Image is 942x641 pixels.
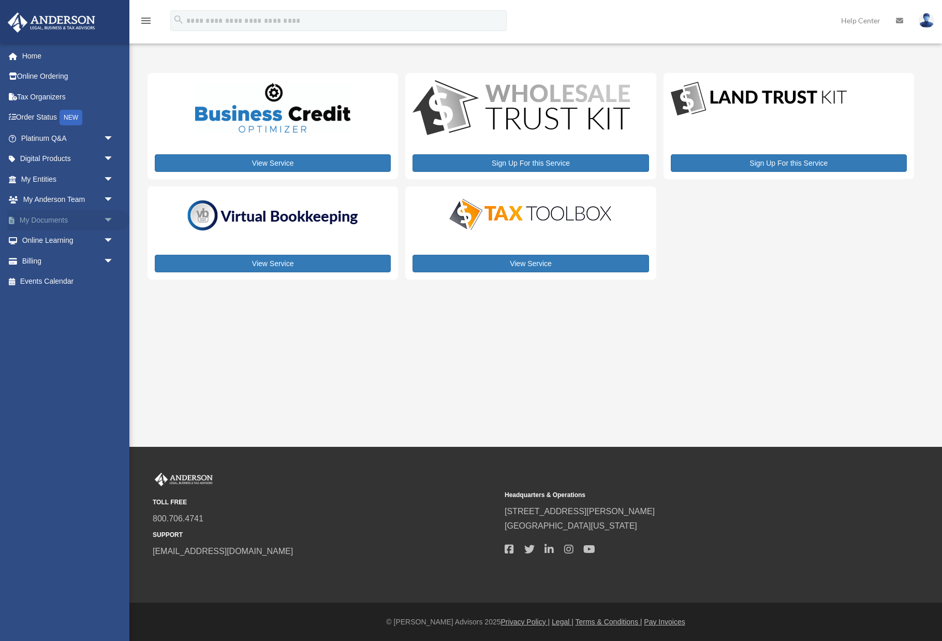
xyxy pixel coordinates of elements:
[155,154,391,172] a: View Service
[153,497,497,508] small: TOLL FREE
[104,128,124,149] span: arrow_drop_down
[7,251,129,271] a: Billingarrow_drop_down
[7,46,129,66] a: Home
[505,490,849,501] small: Headquarters & Operations
[7,86,129,107] a: Tax Organizers
[671,154,907,172] a: Sign Up For this Service
[104,251,124,272] span: arrow_drop_down
[413,80,630,138] img: WS-Trust-Kit-lgo-1.jpg
[7,107,129,128] a: Order StatusNEW
[7,128,129,149] a: Platinum Q&Aarrow_drop_down
[153,514,203,523] a: 800.706.4741
[505,521,637,530] a: [GEOGRAPHIC_DATA][US_STATE]
[7,210,129,230] a: My Documentsarrow_drop_down
[153,547,293,556] a: [EMAIL_ADDRESS][DOMAIN_NAME]
[104,190,124,211] span: arrow_drop_down
[501,618,550,626] a: Privacy Policy |
[155,255,391,272] a: View Service
[153,473,215,486] img: Anderson Advisors Platinum Portal
[140,18,152,27] a: menu
[7,190,129,210] a: My Anderson Teamarrow_drop_down
[104,149,124,170] span: arrow_drop_down
[7,149,124,169] a: Digital Productsarrow_drop_down
[576,618,642,626] a: Terms & Conditions |
[552,618,573,626] a: Legal |
[60,110,82,125] div: NEW
[7,66,129,87] a: Online Ordering
[5,12,98,33] img: Anderson Advisors Platinum Portal
[140,14,152,27] i: menu
[413,255,649,272] a: View Service
[919,13,934,28] img: User Pic
[104,230,124,252] span: arrow_drop_down
[153,530,497,541] small: SUPPORT
[104,169,124,190] span: arrow_drop_down
[413,154,649,172] a: Sign Up For this Service
[7,230,129,251] a: Online Learningarrow_drop_down
[671,80,847,118] img: LandTrust_lgo-1.jpg
[129,616,942,629] div: © [PERSON_NAME] Advisors 2025
[104,210,124,231] span: arrow_drop_down
[7,169,129,190] a: My Entitiesarrow_drop_down
[7,271,129,292] a: Events Calendar
[644,618,685,626] a: Pay Invoices
[173,14,184,25] i: search
[505,507,655,516] a: [STREET_ADDRESS][PERSON_NAME]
